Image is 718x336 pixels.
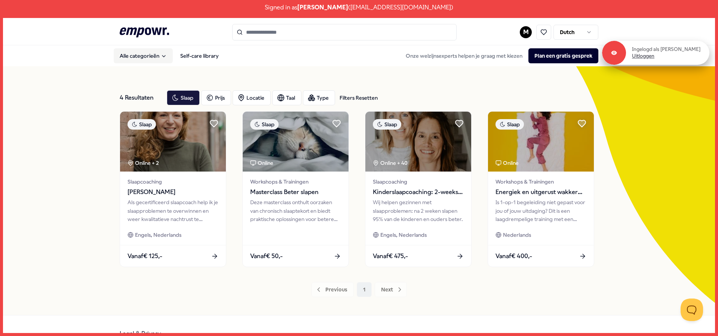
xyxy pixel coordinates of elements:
[495,159,519,167] div: Online
[114,48,173,63] button: Alle categorieën
[167,90,200,105] button: Slaap
[201,90,231,105] button: Prijs
[303,90,335,105] button: Type
[128,159,159,167] div: Online + 2
[495,251,532,261] span: Vanaf € 400,-
[373,119,401,130] div: Slaap
[681,299,703,321] iframe: Help Scout Beacon - Open
[250,178,341,186] span: Workshops & Trainingen
[250,251,283,261] span: Vanaf € 50,-
[503,231,531,239] span: Nederlands
[528,48,598,63] button: Plan een gratis gesprek
[365,111,472,267] a: package imageSlaapOnline + 40SlaapcoachingKinderslaapcoaching: 2-weekse slaapcoach trajectenWij h...
[242,111,349,267] a: package imageSlaapOnlineWorkshops & TrainingenMasterclass Beter slapenDeze masterclass onthult oo...
[250,159,273,167] div: Online
[373,159,408,167] div: Online + 40
[174,48,225,63] a: Self-care library
[495,198,586,223] div: Is 1-op-1 begeleiding niet gepast voor jou of jouw uitdaging? Dit is een laagdrempelige training ...
[128,198,218,223] div: Als gecertificeerd slaapcoach help ik je slaapproblemen te overwinnen en weer kwalitatieve nachtr...
[400,48,598,63] div: Onze welzijnsexperts helpen je graag met kiezen
[340,94,378,102] div: Filters Resetten
[250,198,341,223] div: Deze masterclass onthult oorzaken van chronisch slaaptekort en biedt praktische oplossingen voor ...
[373,187,464,197] span: Kinderslaapcoaching: 2-weekse slaapcoach trajecten
[120,90,161,105] div: 4 Resultaten
[495,187,586,197] span: Energiek en uitgerust wakker worden
[373,251,408,261] span: Vanaf € 475,-
[495,178,586,186] span: Workshops & Trainingen
[488,111,594,267] a: package imageSlaapOnlineWorkshops & TrainingenEnergiek en uitgerust wakker wordenIs 1-op-1 begele...
[250,187,341,197] span: Masterclass Beter slapen
[243,112,349,172] img: package image
[232,24,457,40] input: Search for products, categories or subcategories
[373,178,464,186] span: Slaapcoaching
[272,90,301,105] button: Taal
[128,187,218,197] span: [PERSON_NAME]
[495,119,524,130] div: Slaap
[488,112,594,172] img: package image
[380,231,427,239] span: Engels, Nederlands
[365,112,471,172] img: package image
[373,198,464,223] div: Wij helpen gezinnen met slaapproblemen: na 2 weken slapen 95% van de kinderen en ouders beter.
[250,119,279,130] div: Slaap
[520,26,532,38] button: M
[120,111,226,267] a: package imageSlaapOnline + 2Slaapcoaching[PERSON_NAME]Als gecertificeerd slaapcoach help ik je sl...
[632,53,654,60] a: Uitloggen
[128,178,218,186] span: Slaapcoaching
[135,231,181,239] span: Engels, Nederlands
[233,90,271,105] button: Locatie
[120,112,226,172] img: package image
[128,251,162,261] span: Vanaf € 125,-
[297,3,348,12] span: [PERSON_NAME]
[114,48,225,63] nav: Main
[632,46,700,53] p: Ingelogd als [PERSON_NAME]
[128,119,156,130] div: Slaap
